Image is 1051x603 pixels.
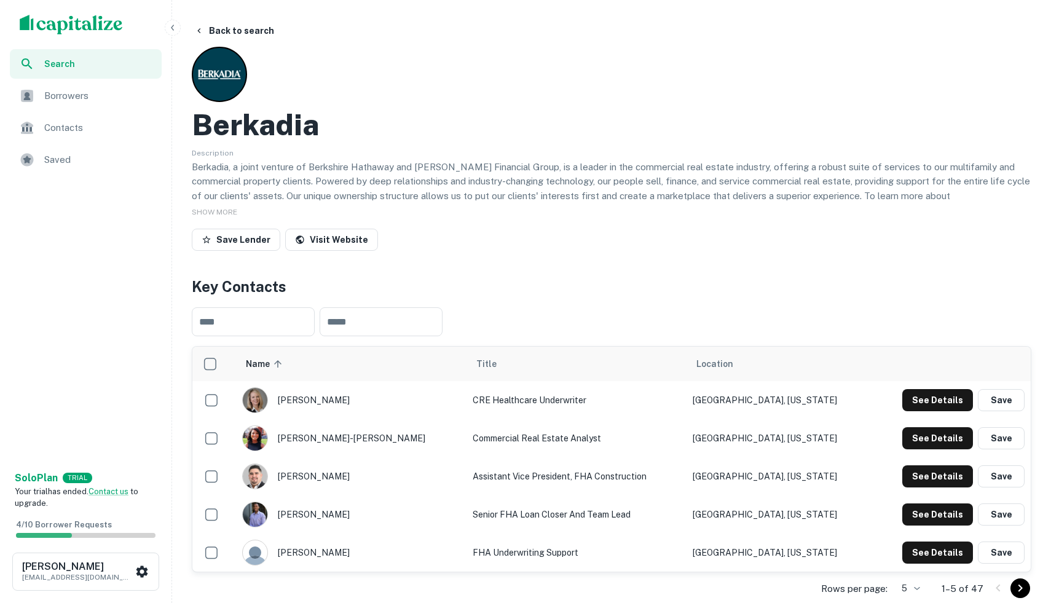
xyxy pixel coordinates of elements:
span: Contacts [44,120,154,135]
button: See Details [902,465,973,487]
th: Location [687,347,872,381]
td: [GEOGRAPHIC_DATA], [US_STATE] [687,457,872,495]
p: 1–5 of 47 [942,581,983,596]
a: Contacts [10,113,162,143]
div: [PERSON_NAME] [242,502,461,527]
button: See Details [902,542,973,564]
td: Commercial Real Estate Analyst [466,419,687,457]
div: 5 [892,580,922,597]
a: Borrowers [10,81,162,111]
strong: Solo Plan [15,472,58,484]
span: Borrowers [44,89,154,103]
button: Save [978,542,1025,564]
td: CRE Healthcare Underwriter [466,381,687,419]
div: scrollable content [192,347,1031,572]
a: SoloPlan [15,471,58,486]
img: capitalize-logo.png [20,15,123,34]
h2: Berkadia [192,107,319,143]
span: Location [696,357,733,371]
span: Your trial has ended. to upgrade. [15,487,138,508]
div: TRIAL [63,473,92,483]
td: [GEOGRAPHIC_DATA], [US_STATE] [687,534,872,572]
div: [PERSON_NAME]-[PERSON_NAME] [242,425,461,451]
h4: Key Contacts [192,275,1031,298]
th: Name [236,347,467,381]
button: Save [978,427,1025,449]
img: 1535127774307 [243,388,267,412]
span: Search [44,57,154,71]
div: [PERSON_NAME] [242,387,461,413]
span: SHOW MORE [192,208,237,216]
button: See Details [902,427,973,449]
td: [GEOGRAPHIC_DATA], [US_STATE] [687,381,872,419]
iframe: Chat Widget [990,505,1051,564]
button: See Details [902,389,973,411]
button: Save [978,389,1025,411]
td: FHA Underwriting Support [466,534,687,572]
div: [PERSON_NAME] [242,540,461,566]
a: Visit Website [285,229,378,251]
button: Back to search [189,20,279,42]
button: Go to next page [1010,578,1030,598]
button: Save [978,503,1025,526]
img: 1639162940270 [243,464,267,489]
span: Title [476,357,513,371]
td: [GEOGRAPHIC_DATA], [US_STATE] [687,495,872,534]
div: [PERSON_NAME] [242,463,461,489]
img: 1667234438922 [243,426,267,451]
a: Saved [10,145,162,175]
button: [PERSON_NAME][EMAIL_ADDRESS][DOMAIN_NAME] [12,553,159,591]
button: Save Lender [192,229,280,251]
span: Saved [44,152,154,167]
th: Title [466,347,687,381]
a: Contact us [89,487,128,496]
span: Description [192,149,234,157]
td: Senior FHA Loan Closer and Team Lead [466,495,687,534]
a: Search [10,49,162,79]
span: Name [246,357,286,371]
td: Assistant Vice President, FHA Construction [466,457,687,495]
p: Rows per page: [821,581,888,596]
img: 9c8pery4andzj6ohjkjp54ma2 [243,540,267,565]
td: [GEOGRAPHIC_DATA], [US_STATE] [687,419,872,457]
p: [EMAIL_ADDRESS][DOMAIN_NAME] [22,572,133,583]
button: Save [978,465,1025,487]
span: 4 / 10 Borrower Requests [16,520,112,529]
button: See Details [902,503,973,526]
h6: [PERSON_NAME] [22,562,133,572]
p: Berkadia, a joint venture of Berkshire Hathaway and [PERSON_NAME] Financial Group, is a leader in... [192,160,1031,218]
img: 1516972237847 [243,502,267,527]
